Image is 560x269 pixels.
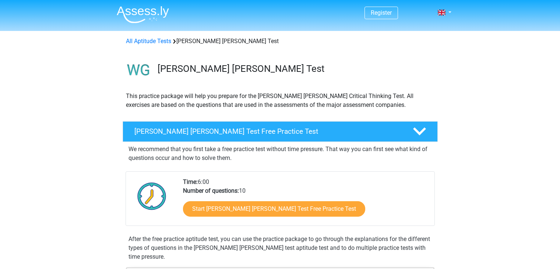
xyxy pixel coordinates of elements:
[183,187,239,194] b: Number of questions:
[133,178,170,214] img: Clock
[183,178,198,185] b: Time:
[158,63,432,74] h3: [PERSON_NAME] [PERSON_NAME] Test
[123,37,437,46] div: [PERSON_NAME] [PERSON_NAME] Test
[128,145,432,163] p: We recommend that you first take a free practice test without time pressure. That way you can fir...
[126,38,171,45] a: All Aptitude Tests
[120,121,441,142] a: [PERSON_NAME] [PERSON_NAME] Test Free Practice Test
[126,235,435,261] div: After the free practice aptitude test, you can use the practice package to go through the explana...
[123,55,154,86] img: watson glaser test
[126,92,434,109] p: This practice package will help you prepare for the [PERSON_NAME] [PERSON_NAME] Critical Thinking...
[117,6,169,23] img: Assessly
[183,201,365,217] a: Start [PERSON_NAME] [PERSON_NAME] Test Free Practice Test
[134,127,401,136] h4: [PERSON_NAME] [PERSON_NAME] Test Free Practice Test
[371,9,392,16] a: Register
[177,178,434,226] div: 6:00 10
